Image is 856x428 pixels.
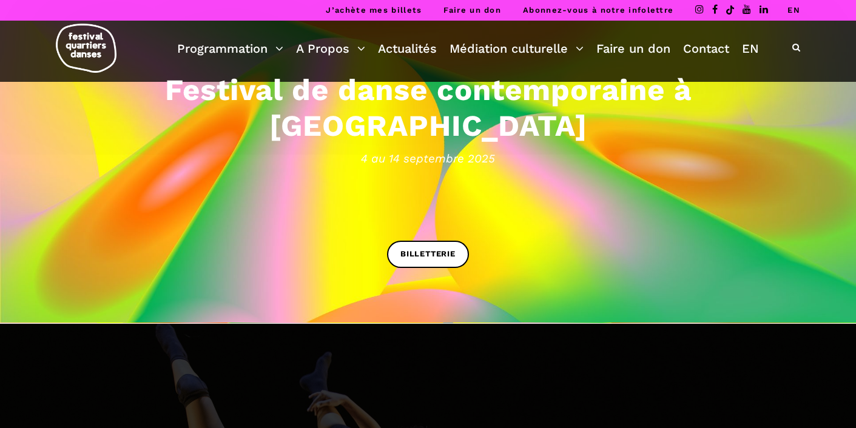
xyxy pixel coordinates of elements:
img: logo-fqd-med [56,24,116,73]
a: BILLETTERIE [387,241,469,268]
a: Actualités [378,38,437,59]
a: Abonnez-vous à notre infolettre [523,5,673,15]
a: EN [787,5,800,15]
h3: Festival de danse contemporaine à [GEOGRAPHIC_DATA] [52,72,804,144]
span: BILLETTERIE [400,248,456,261]
a: J’achète mes billets [326,5,422,15]
a: Faire un don [596,38,670,59]
span: 4 au 14 septembre 2025 [52,149,804,167]
a: Contact [683,38,729,59]
a: Programmation [177,38,283,59]
a: EN [742,38,759,59]
a: A Propos [296,38,365,59]
a: Médiation culturelle [450,38,584,59]
a: Faire un don [443,5,501,15]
